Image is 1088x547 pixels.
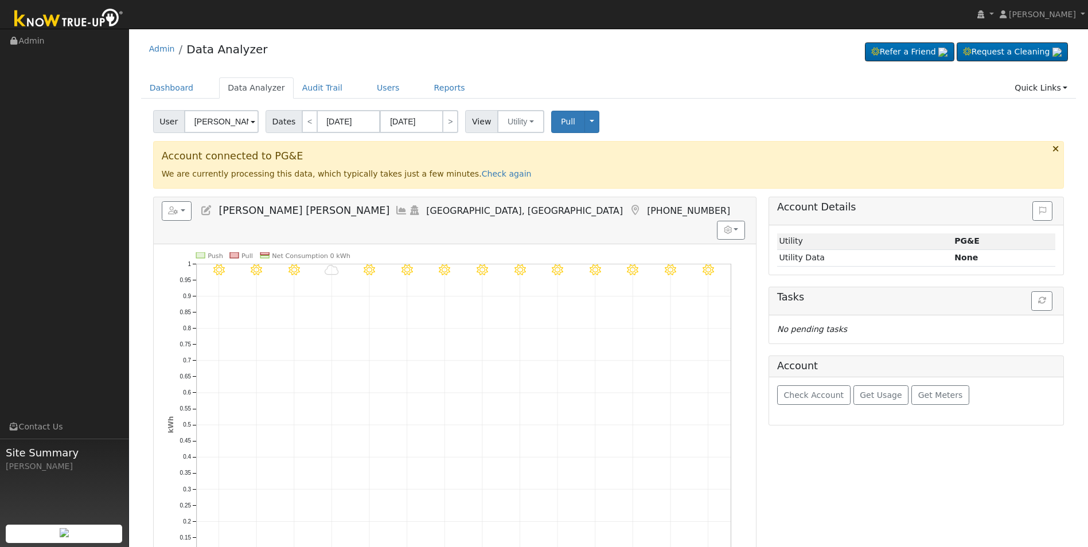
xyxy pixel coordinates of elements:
strong: None [954,253,978,262]
text: 0.95 [180,277,191,283]
a: Data Analyzer [219,77,294,99]
button: Check Account [777,385,851,405]
text: 0.15 [180,534,191,541]
a: Request a Cleaning [957,42,1068,62]
button: Utility [497,110,544,133]
text: 1 [188,261,191,267]
span: [PHONE_NUMBER] [647,205,730,216]
a: Check again [482,169,532,178]
text: kWh [167,416,175,433]
text: 0.65 [180,373,191,380]
i: 10/06 - Clear [590,264,601,276]
text: 0.7 [183,357,191,364]
a: Reports [426,77,474,99]
text: Pull [241,252,253,260]
a: < [302,110,318,133]
div: [PERSON_NAME] [6,460,123,472]
span: Get Usage [860,390,902,400]
h5: Tasks [777,291,1055,303]
img: retrieve [938,48,947,57]
img: retrieve [60,528,69,537]
a: Dashboard [141,77,202,99]
text: 0.8 [183,325,191,331]
h5: Account Details [777,201,1055,213]
span: [PERSON_NAME] [PERSON_NAME] [219,205,389,216]
h5: Account [777,360,818,372]
button: Get Usage [853,385,909,405]
text: Net Consumption 0 kWh [272,252,350,260]
span: Site Summary [6,445,123,460]
a: > [442,110,458,133]
a: Quick Links [1006,77,1076,99]
span: Check Account [783,390,844,400]
a: Admin [149,44,175,53]
span: View [465,110,498,133]
a: Audit Trail [294,77,351,99]
text: 0.5 [183,422,191,428]
i: No pending tasks [777,325,847,334]
text: 0.45 [180,438,191,444]
text: 0.25 [180,502,191,509]
button: Refresh [1031,291,1052,311]
img: retrieve [1052,48,1062,57]
i: 10/07 - Clear [627,264,638,276]
text: 0.85 [180,309,191,315]
i: 10/05 - Clear [552,264,563,276]
a: Edit User (38587) [200,205,213,216]
a: Multi-Series Graph [395,205,408,216]
i: 10/08 - Clear [665,264,676,276]
strong: ID: 17393032, authorized: 10/10/25 [954,236,980,245]
text: Push [208,252,223,260]
a: Refer a Friend [865,42,954,62]
td: Utility Data [777,249,953,266]
text: 0.75 [180,341,191,347]
i: 10/09 - Clear [702,264,713,276]
input: Select a User [184,110,259,133]
text: 0.6 [183,389,191,396]
text: 0.35 [180,470,191,476]
i: 9/26 - Clear [213,264,224,276]
i: 9/28 - Clear [288,264,300,276]
a: Data Analyzer [186,42,267,56]
img: Know True-Up [9,6,129,32]
i: 10/01 - Clear [401,264,412,276]
text: 0.4 [183,454,191,460]
i: 10/02 - MostlyClear [439,264,450,276]
i: 10/04 - Clear [514,264,525,276]
i: 10/03 - Clear [477,264,488,276]
a: Login As (last Never) [408,205,420,216]
i: 9/27 - Clear [251,264,262,276]
i: 9/30 - Clear [364,264,375,276]
text: 0.3 [183,486,191,493]
h3: Account connected to PG&E [162,150,1056,162]
td: Utility [777,233,953,250]
button: Pull [551,111,585,133]
a: Users [368,77,408,99]
span: [GEOGRAPHIC_DATA], [GEOGRAPHIC_DATA] [426,205,623,216]
button: Get Meters [911,385,969,405]
span: [PERSON_NAME] [1009,10,1076,19]
text: 0.55 [180,406,191,412]
span: Dates [266,110,302,133]
button: Issue History [1032,201,1052,221]
span: User [153,110,185,133]
div: We are currently processing this data, which typically takes just a few minutes. [153,141,1064,188]
text: 0.2 [183,518,191,525]
span: Get Meters [918,390,963,400]
i: 9/29 - MostlyCloudy [324,264,338,276]
span: Pull [561,117,575,126]
text: 0.9 [183,293,191,299]
a: Map [629,205,641,216]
